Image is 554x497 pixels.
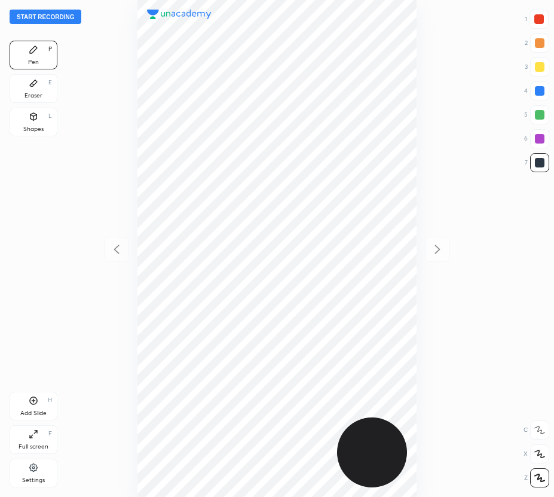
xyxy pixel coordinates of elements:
[524,81,549,100] div: 4
[524,129,549,148] div: 6
[525,153,549,172] div: 7
[147,10,212,19] img: logo.38c385cc.svg
[524,468,549,487] div: Z
[524,444,549,464] div: X
[48,46,52,52] div: P
[525,10,549,29] div: 1
[10,10,81,24] button: Start recording
[25,93,42,99] div: Eraser
[524,420,549,440] div: C
[20,410,47,416] div: Add Slide
[23,126,44,132] div: Shapes
[28,59,39,65] div: Pen
[524,105,549,124] div: 5
[525,57,549,77] div: 3
[48,80,52,86] div: E
[48,113,52,119] div: L
[19,444,48,450] div: Full screen
[525,33,549,53] div: 2
[48,431,52,437] div: F
[22,477,45,483] div: Settings
[48,397,52,403] div: H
